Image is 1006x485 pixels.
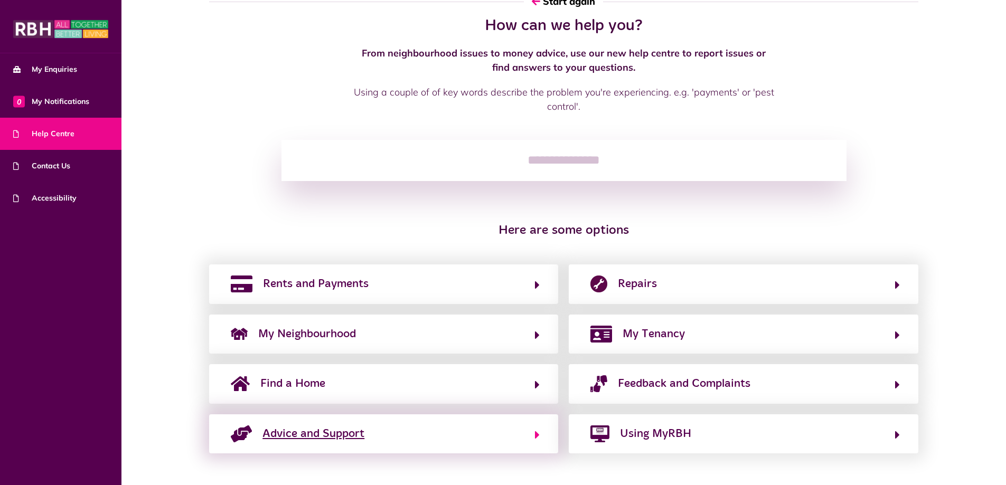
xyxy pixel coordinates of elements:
[13,128,74,139] span: Help Centre
[353,85,775,113] p: Using a couple of of key words describe the problem you're experiencing. e.g. 'payments' or 'pest...
[228,425,540,443] button: Advice and Support
[209,223,918,239] h3: Here are some options
[587,375,899,393] button: Feedback and Complaints
[353,16,775,35] h2: How can we help you?
[228,275,540,293] button: Rents and Payments
[231,375,250,392] img: home-solid.svg
[13,160,70,172] span: Contact Us
[262,425,364,442] span: Advice and Support
[13,96,89,107] span: My Notifications
[590,425,609,442] img: desktop-solid.png
[231,326,248,343] img: neighborhood.png
[231,425,252,442] img: advice-support-1.png
[228,325,540,343] button: My Neighbourhood
[618,375,750,392] span: Feedback and Complaints
[362,47,766,73] strong: From neighbourhood issues to money advice, use our new help centre to report issues or find answe...
[13,18,108,40] img: MyRBH
[13,193,77,204] span: Accessibility
[623,326,685,343] span: My Tenancy
[587,425,899,443] button: Using MyRBH
[263,275,369,292] span: Rents and Payments
[258,326,356,343] span: My Neighbourhood
[587,275,899,293] button: Repairs
[587,325,899,343] button: My Tenancy
[590,326,612,343] img: my-tenancy.png
[618,275,657,292] span: Repairs
[13,96,25,107] span: 0
[13,64,77,75] span: My Enquiries
[620,425,691,442] span: Using MyRBH
[228,375,540,393] button: Find a Home
[260,375,325,392] span: Find a Home
[590,275,607,292] img: report-repair.png
[590,375,607,392] img: complaints.png
[231,275,252,292] img: rents-payments.png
